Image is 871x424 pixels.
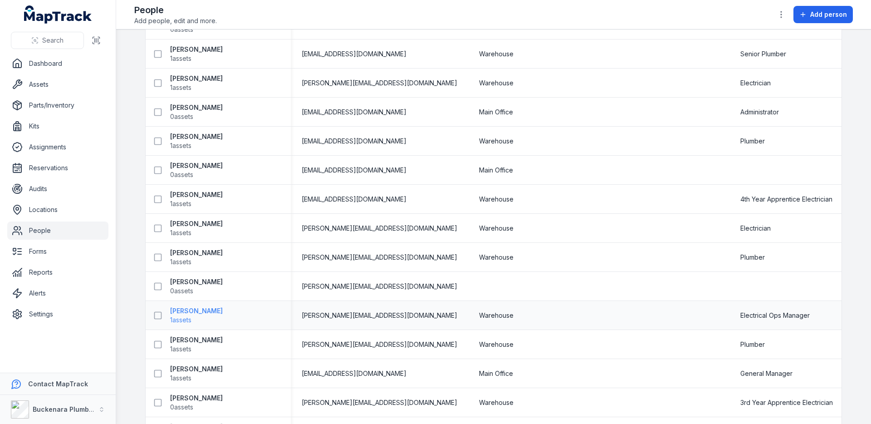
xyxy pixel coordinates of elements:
[793,6,853,23] button: Add person
[740,398,833,407] span: 3rd Year Apprentice Electrician
[170,248,223,257] strong: [PERSON_NAME]
[170,25,193,34] span: 0 assets
[170,403,193,412] span: 0 assets
[7,138,108,156] a: Assignments
[11,32,84,49] button: Search
[479,137,514,146] span: Warehouse
[170,141,191,150] span: 1 assets
[810,10,847,19] span: Add person
[479,311,514,320] span: Warehouse
[302,253,457,262] span: [PERSON_NAME][EMAIL_ADDRESS][DOMAIN_NAME]
[479,195,514,204] span: Warehouse
[7,159,108,177] a: Reservations
[302,79,457,88] span: [PERSON_NAME][EMAIL_ADDRESS][DOMAIN_NAME]
[170,248,223,266] a: [PERSON_NAME]1assets
[302,224,457,233] span: [PERSON_NAME][EMAIL_ADDRESS][DOMAIN_NAME]
[170,190,223,199] strong: [PERSON_NAME]
[170,394,223,403] strong: [PERSON_NAME]
[170,277,223,296] a: [PERSON_NAME]0assets
[302,108,406,117] span: [EMAIL_ADDRESS][DOMAIN_NAME]
[7,75,108,94] a: Assets
[24,5,92,24] a: MapTrack
[170,199,191,208] span: 1 assets
[170,365,223,383] a: [PERSON_NAME]1assets
[479,253,514,262] span: Warehouse
[7,117,108,135] a: Kits
[170,374,191,383] span: 1 assets
[33,405,152,413] strong: Buckenara Plumbing Gas & Electrical
[170,190,223,208] a: [PERSON_NAME]1assets
[134,16,217,25] span: Add people, edit and more.
[302,195,406,204] span: [EMAIL_ADDRESS][DOMAIN_NAME]
[170,74,223,83] strong: [PERSON_NAME]
[302,398,457,407] span: [PERSON_NAME][EMAIL_ADDRESS][DOMAIN_NAME]
[302,369,406,378] span: [EMAIL_ADDRESS][DOMAIN_NAME]
[479,369,513,378] span: Main Office
[740,369,793,378] span: General Manager
[302,137,406,146] span: [EMAIL_ADDRESS][DOMAIN_NAME]
[740,108,779,117] span: Administrator
[7,222,108,240] a: People
[479,340,514,349] span: Warehouse
[170,103,223,112] strong: [PERSON_NAME]
[7,263,108,281] a: Reports
[170,394,223,412] a: [PERSON_NAME]0assets
[7,305,108,323] a: Settings
[170,335,223,354] a: [PERSON_NAME]1assets
[479,398,514,407] span: Warehouse
[170,257,191,266] span: 1 assets
[740,311,810,320] span: Electrical Ops Manager
[170,103,223,121] a: [PERSON_NAME]0assets
[170,228,191,237] span: 1 assets
[170,335,223,345] strong: [PERSON_NAME]
[479,166,513,175] span: Main Office
[302,166,406,175] span: [EMAIL_ADDRESS][DOMAIN_NAME]
[170,74,223,92] a: [PERSON_NAME]1assets
[170,161,223,179] a: [PERSON_NAME]0assets
[170,277,223,286] strong: [PERSON_NAME]
[170,54,191,63] span: 1 assets
[479,79,514,88] span: Warehouse
[479,224,514,233] span: Warehouse
[170,306,223,325] a: [PERSON_NAME]1assets
[302,49,406,59] span: [EMAIL_ADDRESS][DOMAIN_NAME]
[170,161,223,170] strong: [PERSON_NAME]
[170,83,191,92] span: 1 assets
[170,132,223,150] a: [PERSON_NAME]1assets
[740,195,832,204] span: 4th Year Apprentice Electrician
[42,36,64,45] span: Search
[170,219,223,237] a: [PERSON_NAME]1assets
[134,4,217,16] h2: People
[170,316,191,325] span: 1 assets
[7,96,108,114] a: Parts/Inventory
[7,180,108,198] a: Audits
[170,170,193,179] span: 0 assets
[170,132,223,141] strong: [PERSON_NAME]
[302,311,457,320] span: [PERSON_NAME][EMAIL_ADDRESS][DOMAIN_NAME]
[479,49,514,59] span: Warehouse
[7,242,108,261] a: Forms
[740,224,771,233] span: Electrician
[170,286,193,296] span: 0 assets
[740,49,786,59] span: Senior Plumber
[740,253,765,262] span: Plumber
[170,365,223,374] strong: [PERSON_NAME]
[170,45,223,54] strong: [PERSON_NAME]
[170,306,223,316] strong: [PERSON_NAME]
[7,284,108,302] a: Alerts
[170,345,191,354] span: 1 assets
[170,45,223,63] a: [PERSON_NAME]1assets
[28,380,88,388] strong: Contact MapTrack
[740,137,765,146] span: Plumber
[170,219,223,228] strong: [PERSON_NAME]
[7,201,108,219] a: Locations
[740,340,765,349] span: Plumber
[302,340,457,349] span: [PERSON_NAME][EMAIL_ADDRESS][DOMAIN_NAME]
[7,54,108,73] a: Dashboard
[740,79,771,88] span: Electrician
[302,282,457,291] span: [PERSON_NAME][EMAIL_ADDRESS][DOMAIN_NAME]
[170,112,193,121] span: 0 assets
[479,108,513,117] span: Main Office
